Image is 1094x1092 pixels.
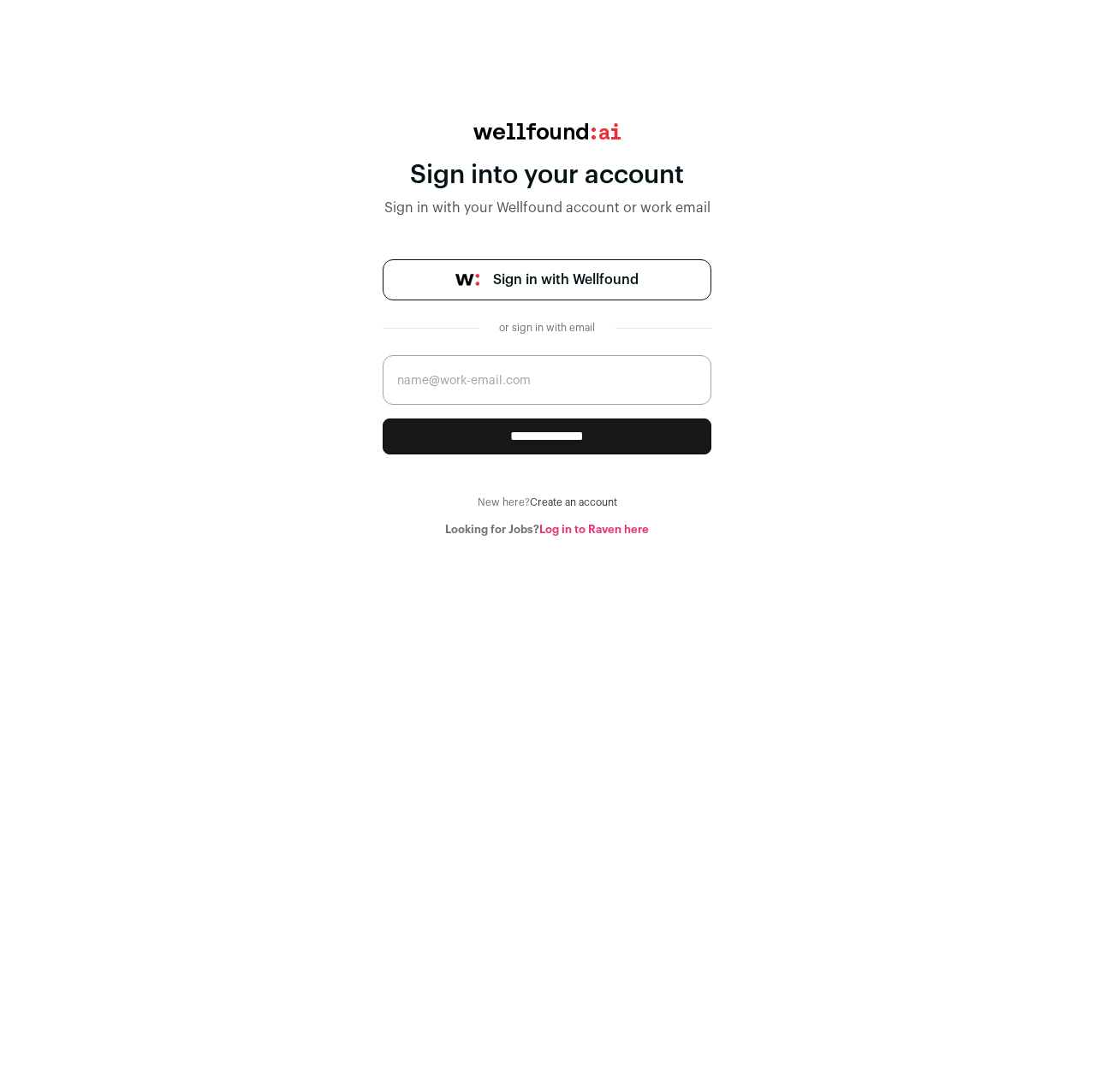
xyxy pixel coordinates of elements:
[530,497,617,507] a: Create an account
[383,160,711,191] div: Sign into your account
[539,524,649,535] a: Log in to Raven here
[455,274,479,286] img: wellfound-symbol-flush-black-fb3c872781a75f747ccb3a119075da62bfe97bd399995f84a933054e44a575c4.png
[383,355,711,405] input: name@work-email.com
[493,270,639,290] span: Sign in with Wellfound
[383,259,711,300] a: Sign in with Wellfound
[383,496,711,509] div: New here?
[473,123,621,139] img: wellfound:ai
[383,523,711,537] div: Looking for Jobs?
[492,321,602,335] div: or sign in with email
[383,198,711,218] div: Sign in with your Wellfound account or work email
